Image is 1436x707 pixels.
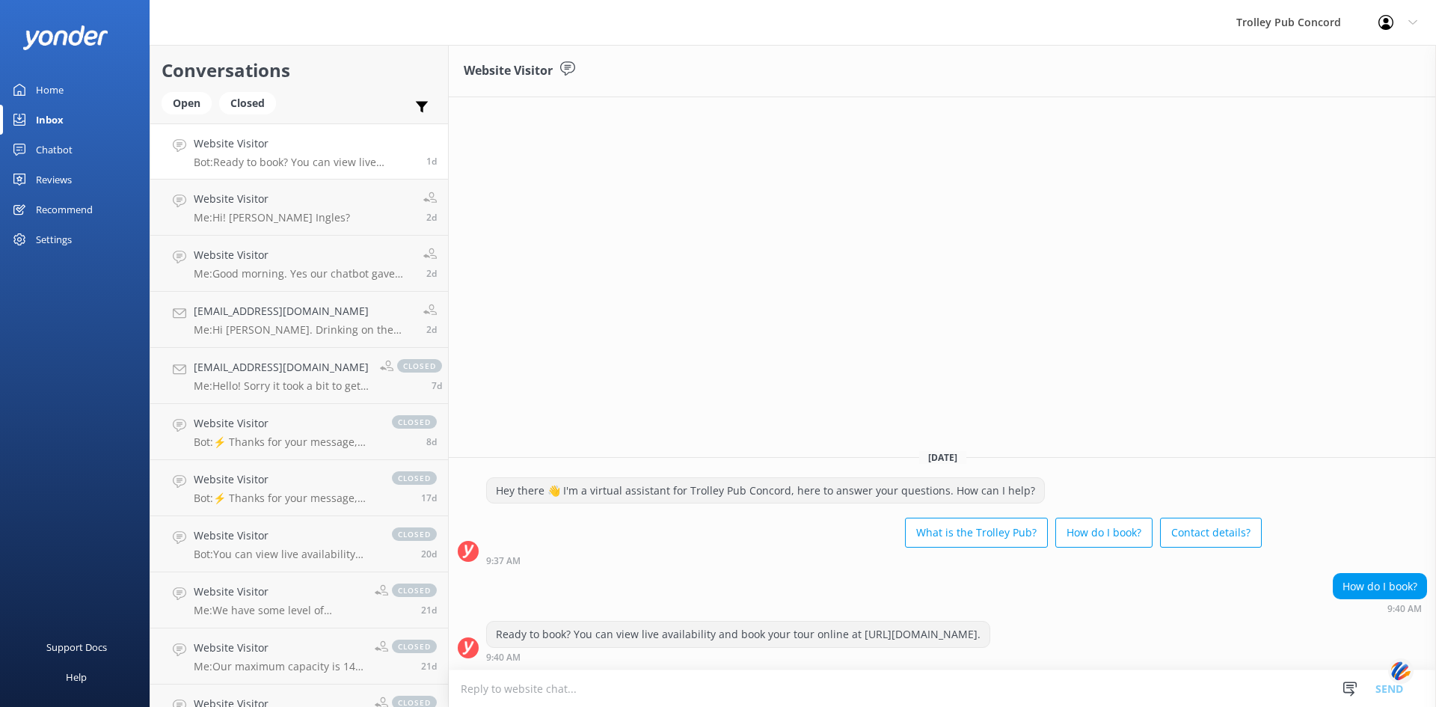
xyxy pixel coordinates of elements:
[421,548,437,560] span: Aug 14 2025 04:00pm (UTC -05:00) America/Cancun
[421,660,437,673] span: Aug 13 2025 10:31am (UTC -05:00) America/Cancun
[219,94,283,111] a: Closed
[194,303,412,319] h4: [EMAIL_ADDRESS][DOMAIN_NAME]
[46,632,107,662] div: Support Docs
[36,105,64,135] div: Inbox
[194,548,377,561] p: Bot: You can view live availability and book your tour online at [URL][DOMAIN_NAME].
[36,135,73,165] div: Chatbot
[194,640,363,656] h4: Website Visitor
[421,492,437,504] span: Aug 17 2025 03:32pm (UTC -05:00) America/Cancun
[392,527,437,541] span: closed
[162,92,212,114] div: Open
[150,460,448,516] a: Website VisitorBot:⚡ Thanks for your message, we'll get back to you as soon as we can. You're als...
[486,652,990,662] div: Sep 02 2025 08:40am (UTC -05:00) America/Cancun
[194,211,350,224] p: Me: Hi! [PERSON_NAME] Ingles?
[426,211,437,224] span: Sep 01 2025 11:24am (UTC -05:00) America/Cancun
[486,557,521,566] strong: 9:37 AM
[194,247,412,263] h4: Website Visitor
[421,604,437,616] span: Aug 13 2025 10:35am (UTC -05:00) America/Cancun
[392,415,437,429] span: closed
[150,404,448,460] a: Website VisitorBot:⚡ Thanks for your message, we'll get back to you as soon as we can. You're als...
[150,236,448,292] a: Website VisitorMe:Good morning. Yes our chatbot gave proper details about contact. I will suggest...
[194,267,412,281] p: Me: Good morning. Yes our chatbot gave proper details about contact. I will suggest starting with...
[432,379,442,392] span: Aug 27 2025 10:03am (UTC -05:00) America/Cancun
[194,471,377,488] h4: Website Visitor
[1387,605,1422,613] strong: 9:40 AM
[1055,518,1153,548] button: How do I book?
[36,195,93,224] div: Recommend
[1160,518,1262,548] button: Contact details?
[397,359,442,373] span: closed
[66,662,87,692] div: Help
[392,584,437,597] span: closed
[162,56,437,85] h2: Conversations
[392,471,437,485] span: closed
[150,516,448,572] a: Website VisitorBot:You can view live availability and book your tour online at [URL][DOMAIN_NAME]...
[487,478,1044,504] div: Hey there 👋 I'm a virtual assistant for Trolley Pub Concord, here to answer your questions. How c...
[194,604,363,617] p: Me: We have some level of flexibility with that if it's a private tours. And I apologize for the ...
[150,348,448,404] a: [EMAIL_ADDRESS][DOMAIN_NAME]Me:Hello! Sorry it took a bit to get back to you. We're closed on Mon...
[22,25,108,50] img: yonder-white-logo.png
[194,415,377,432] h4: Website Visitor
[486,653,521,662] strong: 9:40 AM
[426,267,437,280] span: Sep 01 2025 11:23am (UTC -05:00) America/Cancun
[36,165,72,195] div: Reviews
[36,75,64,105] div: Home
[1333,603,1427,613] div: Sep 02 2025 08:40am (UTC -05:00) America/Cancun
[426,435,437,448] span: Aug 26 2025 03:52pm (UTC -05:00) America/Cancun
[194,135,415,152] h4: Website Visitor
[426,155,437,168] span: Sep 02 2025 08:40am (UTC -05:00) America/Cancun
[905,518,1048,548] button: What is the Trolley Pub?
[194,156,415,169] p: Bot: Ready to book? You can view live availability and book your tour online at [URL][DOMAIN_NAME].
[150,572,448,628] a: Website VisitorMe:We have some level of flexibility with that if it's a private tours. And I apol...
[36,224,72,254] div: Settings
[1334,574,1426,599] div: How do I book?
[486,555,1262,566] div: Sep 02 2025 08:37am (UTC -05:00) America/Cancun
[194,584,363,600] h4: Website Visitor
[194,191,350,207] h4: Website Visitor
[1388,657,1414,685] img: svg+xml;base64,PHN2ZyB3aWR0aD0iNDQiIGhlaWdodD0iNDQiIHZpZXdCb3g9IjAgMCA0NCA0NCIgZmlsbD0ibm9uZSIgeG...
[194,359,369,376] h4: [EMAIL_ADDRESS][DOMAIN_NAME]
[194,323,412,337] p: Me: Hi [PERSON_NAME]. Drinking on the Trolley is a matter of choice of the passengers, right? You...
[150,628,448,685] a: Website VisitorMe:Our maximum capacity is 14. Maybe can squeeze 15 if someone is really skinny......
[919,451,966,464] span: [DATE]
[150,180,448,236] a: Website VisitorMe:Hi! [PERSON_NAME] Ingles?2d
[464,61,553,81] h3: Website Visitor
[194,435,377,449] p: Bot: ⚡ Thanks for your message, we'll get back to you as soon as we can. You're also welcome to k...
[150,292,448,348] a: [EMAIL_ADDRESS][DOMAIN_NAME]Me:Hi [PERSON_NAME]. Drinking on the Trolley is a matter of choice of...
[194,492,377,505] p: Bot: ⚡ Thanks for your message, we'll get back to you as soon as we can. You're also welcome to k...
[194,379,369,393] p: Me: Hello! Sorry it took a bit to get back to you. We're closed on Mondays. You can rent one of t...
[194,527,377,544] h4: Website Visitor
[392,640,437,653] span: closed
[487,622,989,647] div: Ready to book? You can view live availability and book your tour online at [URL][DOMAIN_NAME].
[162,94,219,111] a: Open
[194,660,363,673] p: Me: Our maximum capacity is 14. Maybe can squeeze 15 if someone is really skinny..... But yes, bo...
[426,323,437,336] span: Sep 01 2025 11:22am (UTC -05:00) America/Cancun
[219,92,276,114] div: Closed
[150,123,448,180] a: Website VisitorBot:Ready to book? You can view live availability and book your tour online at [UR...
